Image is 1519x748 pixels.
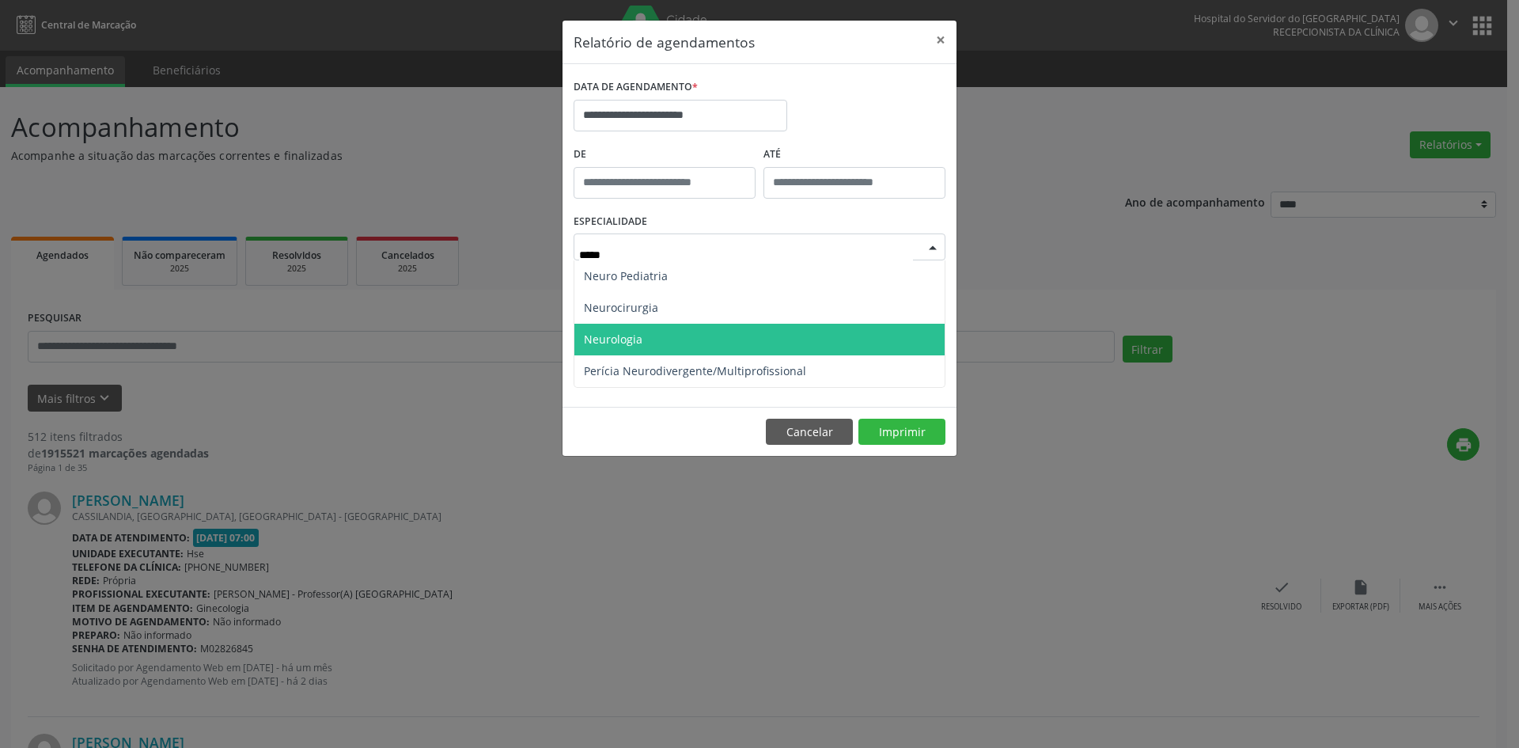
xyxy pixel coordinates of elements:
button: Close [925,21,956,59]
button: Imprimir [858,419,945,446]
span: Perícia Neurodivergente/Multiprofissional [584,363,806,378]
button: Cancelar [766,419,853,446]
label: De [574,142,756,167]
h5: Relatório de agendamentos [574,32,755,52]
span: Neurocirurgia [584,300,658,315]
label: DATA DE AGENDAMENTO [574,75,698,100]
label: ATÉ [763,142,945,167]
span: Neurologia [584,332,642,347]
span: Neuro Pediatria [584,268,668,283]
label: ESPECIALIDADE [574,210,647,234]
